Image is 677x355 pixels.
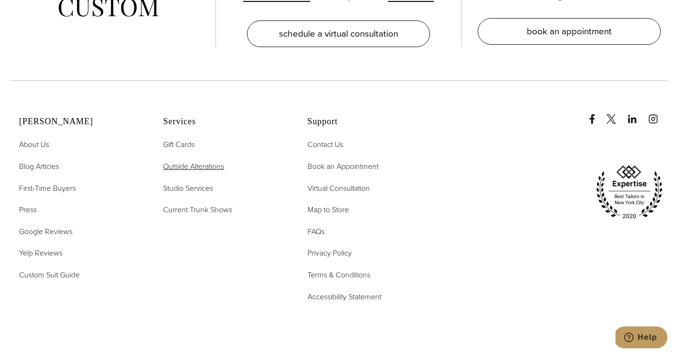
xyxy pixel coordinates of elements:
[478,18,661,45] a: book an appointment
[19,183,76,194] span: First-Time Buyers
[308,117,428,127] h2: Support
[163,139,195,150] span: Gift Cards
[19,161,59,172] span: Blog Articles
[19,269,80,280] span: Custom Suit Guide
[587,105,605,124] a: Facebook
[615,326,667,350] iframe: Opens a widget where you can chat to one of our agents
[163,204,232,216] a: Current Trunk Shows
[19,182,76,195] a: First-Time Buyers
[19,139,49,150] span: About Us
[308,226,325,237] span: FAQs
[308,139,343,150] span: Contact Us
[163,138,195,151] a: Gift Cards
[19,204,37,216] a: Press
[247,20,430,47] a: schedule a virtual consultation
[163,138,283,216] nav: Services Footer Nav
[19,138,139,281] nav: Alan David Footer Nav
[19,247,62,259] a: Yelp Reviews
[627,105,646,124] a: linkedin
[308,291,381,302] span: Accessibility Statement
[308,183,370,194] span: Virtual Consultation
[308,204,349,216] a: Map to Store
[308,204,349,215] span: Map to Store
[308,269,370,280] span: Terms & Conditions
[163,160,224,173] a: Outside Alterations
[606,105,626,124] a: x/twitter
[19,226,72,238] a: Google Reviews
[591,162,667,223] img: expertise, best tailors in new york city 2020
[19,269,80,281] a: Custom Suit Guide
[163,204,232,215] span: Current Trunk Shows
[308,269,370,281] a: Terms & Conditions
[163,183,213,194] span: Studio Services
[527,24,612,38] span: book an appointment
[163,182,213,195] a: Studio Services
[308,138,343,151] a: Contact Us
[648,105,667,124] a: instagram
[308,138,428,303] nav: Support Footer Nav
[19,138,49,151] a: About Us
[308,291,381,303] a: Accessibility Statement
[19,160,59,173] a: Blog Articles
[163,117,283,127] h2: Services
[19,204,37,215] span: Press
[308,182,370,195] a: Virtual Consultation
[308,226,325,238] a: FAQs
[163,161,224,172] span: Outside Alterations
[308,247,352,258] span: Privacy Policy
[308,160,379,173] a: Book an Appointment
[19,247,62,258] span: Yelp Reviews
[19,226,72,237] span: Google Reviews
[279,27,398,40] span: schedule a virtual consultation
[308,161,379,172] span: Book an Appointment
[19,117,139,127] h2: [PERSON_NAME]
[308,247,352,259] a: Privacy Policy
